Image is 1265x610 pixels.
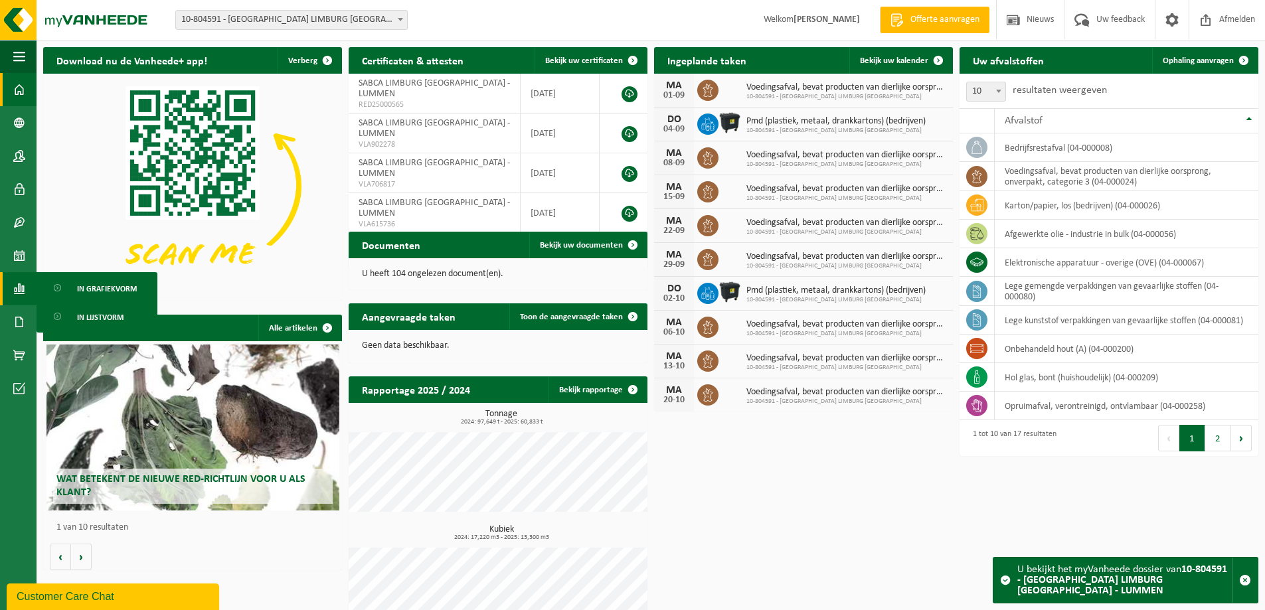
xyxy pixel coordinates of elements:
div: 04-09 [661,125,687,134]
p: 1 van 10 resultaten [56,523,335,532]
div: MA [661,351,687,362]
span: 10 [966,82,1006,102]
span: 10-804591 - [GEOGRAPHIC_DATA] LIMBURG [GEOGRAPHIC_DATA] [746,296,926,304]
span: 10-804591 - SABCA LIMBURG NV - LUMMEN [176,11,407,29]
label: resultaten weergeven [1013,85,1107,96]
p: U heeft 104 ongelezen document(en). [362,269,634,279]
a: Bekijk uw documenten [529,232,646,258]
td: [DATE] [521,74,599,114]
div: MA [661,250,687,260]
div: 15-09 [661,192,687,202]
iframe: chat widget [7,581,222,610]
td: hol glas, bont (huishoudelijk) (04-000209) [995,363,1258,392]
div: 06-10 [661,328,687,337]
div: 29-09 [661,260,687,269]
div: MA [661,385,687,396]
div: U bekijkt het myVanheede dossier van [1017,558,1232,603]
h2: Rapportage 2025 / 2024 [349,376,483,402]
a: In grafiekvorm [40,275,154,301]
button: Next [1231,425,1252,451]
h2: Certificaten & attesten [349,47,477,73]
span: SABCA LIMBURG [GEOGRAPHIC_DATA] - LUMMEN [359,78,510,99]
div: 20-10 [661,396,687,405]
td: lege kunststof verpakkingen van gevaarlijke stoffen (04-000081) [995,306,1258,335]
div: MA [661,80,687,91]
p: Geen data beschikbaar. [362,341,634,350]
div: 13-10 [661,362,687,371]
span: Pmd (plastiek, metaal, drankkartons) (bedrijven) [746,285,926,296]
a: Bekijk rapportage [548,376,646,403]
a: In lijstvorm [40,304,154,329]
h3: Kubiek [355,525,647,541]
a: Bekijk uw certificaten [535,47,646,74]
strong: [PERSON_NAME] [794,15,860,25]
span: Voedingsafval, bevat producten van dierlijke oorsprong, onverpakt, categorie 3 [746,184,946,194]
span: SABCA LIMBURG [GEOGRAPHIC_DATA] - LUMMEN [359,198,510,218]
span: Toon de aangevraagde taken [520,313,623,321]
td: opruimafval, verontreinigd, ontvlambaar (04-000258) [995,392,1258,420]
td: voedingsafval, bevat producten van dierlijke oorsprong, onverpakt, categorie 3 (04-000024) [995,162,1258,191]
span: 10-804591 - [GEOGRAPHIC_DATA] LIMBURG [GEOGRAPHIC_DATA] [746,93,946,101]
img: WB-1100-HPE-AE-01 [718,112,741,134]
span: 10-804591 - [GEOGRAPHIC_DATA] LIMBURG [GEOGRAPHIC_DATA] [746,330,946,338]
td: karton/papier, los (bedrijven) (04-000026) [995,191,1258,220]
h2: Documenten [349,232,434,258]
h2: Ingeplande taken [654,47,760,73]
span: Bekijk uw kalender [860,56,928,65]
span: 10-804591 - [GEOGRAPHIC_DATA] LIMBURG [GEOGRAPHIC_DATA] [746,127,926,135]
span: Voedingsafval, bevat producten van dierlijke oorsprong, onverpakt, categorie 3 [746,252,946,262]
td: [DATE] [521,114,599,153]
span: 10-804591 - [GEOGRAPHIC_DATA] LIMBURG [GEOGRAPHIC_DATA] [746,194,946,202]
button: Previous [1158,425,1179,451]
div: MA [661,148,687,159]
div: MA [661,216,687,226]
div: 01-09 [661,91,687,100]
div: 08-09 [661,159,687,168]
span: Voedingsafval, bevat producten van dierlijke oorsprong, onverpakt, categorie 3 [746,319,946,330]
div: MA [661,182,687,192]
span: 10-804591 - [GEOGRAPHIC_DATA] LIMBURG [GEOGRAPHIC_DATA] [746,398,946,406]
td: bedrijfsrestafval (04-000008) [995,133,1258,162]
span: In lijstvorm [77,305,124,330]
a: Wat betekent de nieuwe RED-richtlijn voor u als klant? [46,344,339,510]
span: 10-804591 - [GEOGRAPHIC_DATA] LIMBURG [GEOGRAPHIC_DATA] [746,262,946,270]
h2: Aangevraagde taken [349,303,469,329]
a: Bekijk uw kalender [849,47,952,74]
div: 02-10 [661,294,687,303]
span: VLA902278 [359,139,510,150]
span: 10-804591 - [GEOGRAPHIC_DATA] LIMBURG [GEOGRAPHIC_DATA] [746,364,946,372]
span: Afvalstof [1005,115,1043,126]
span: 10-804591 - [GEOGRAPHIC_DATA] LIMBURG [GEOGRAPHIC_DATA] [746,228,946,236]
td: elektronische apparatuur - overige (OVE) (04-000067) [995,248,1258,277]
span: Voedingsafval, bevat producten van dierlijke oorsprong, onverpakt, categorie 3 [746,218,946,228]
button: Volgende [71,544,92,570]
span: VLA615736 [359,219,510,230]
span: Ophaling aanvragen [1163,56,1234,65]
td: onbehandeld hout (A) (04-000200) [995,335,1258,363]
img: Download de VHEPlus App [43,74,342,298]
span: Voedingsafval, bevat producten van dierlijke oorsprong, onverpakt, categorie 3 [746,150,946,161]
span: Verberg [288,56,317,65]
span: Pmd (plastiek, metaal, drankkartons) (bedrijven) [746,116,926,127]
img: WB-1100-HPE-AE-01 [718,281,741,303]
button: 1 [1179,425,1205,451]
span: In grafiekvorm [77,276,137,301]
span: Voedingsafval, bevat producten van dierlijke oorsprong, onverpakt, categorie 3 [746,353,946,364]
button: 2 [1205,425,1231,451]
span: Voedingsafval, bevat producten van dierlijke oorsprong, onverpakt, categorie 3 [746,387,946,398]
span: 10-804591 - SABCA LIMBURG NV - LUMMEN [175,10,408,30]
span: Wat betekent de nieuwe RED-richtlijn voor u als klant? [56,474,305,497]
button: Verberg [278,47,341,74]
div: DO [661,283,687,294]
span: 2024: 17,220 m3 - 2025: 13,300 m3 [355,534,647,541]
div: 1 tot 10 van 17 resultaten [966,423,1056,453]
td: [DATE] [521,193,599,233]
span: Bekijk uw documenten [540,241,623,250]
span: Offerte aanvragen [907,13,983,27]
span: VLA706817 [359,179,510,190]
span: Bekijk uw certificaten [545,56,623,65]
span: RED25000565 [359,100,510,110]
button: Vorige [50,544,71,570]
span: 10-804591 - [GEOGRAPHIC_DATA] LIMBURG [GEOGRAPHIC_DATA] [746,161,946,169]
strong: 10-804591 - [GEOGRAPHIC_DATA] LIMBURG [GEOGRAPHIC_DATA] - LUMMEN [1017,564,1227,596]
